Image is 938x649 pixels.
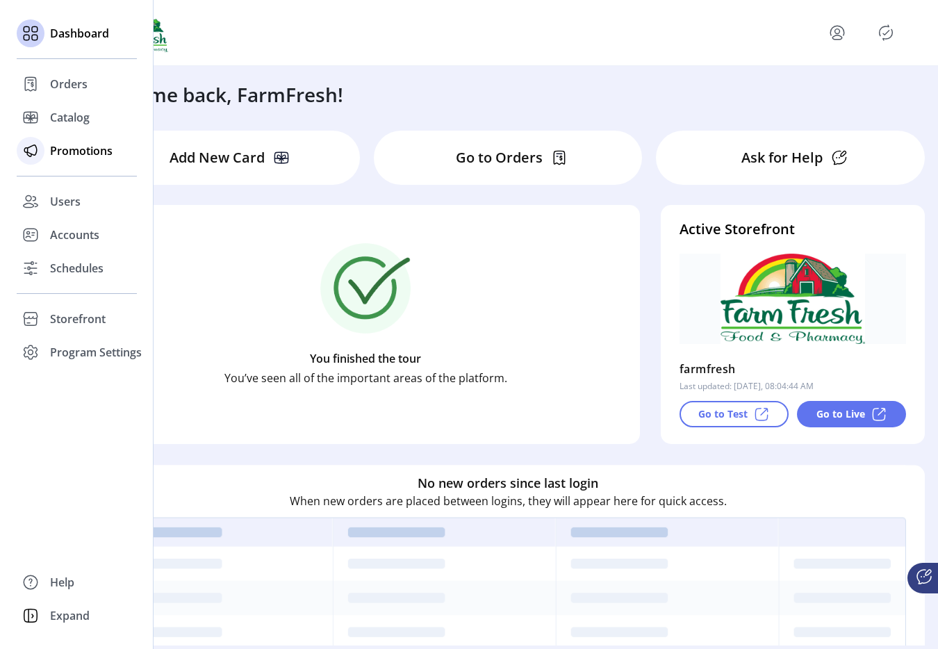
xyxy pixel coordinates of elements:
[875,22,897,44] button: Publisher Panel
[50,311,106,327] span: Storefront
[50,227,99,243] span: Accounts
[50,76,88,92] span: Orders
[50,574,74,591] span: Help
[680,380,814,393] p: Last updated: [DATE], 08:04:44 AM
[456,147,543,168] p: Go to Orders
[680,219,906,240] h4: Active Storefront
[826,22,848,44] button: menu
[816,406,865,421] p: Go to Live
[50,344,142,361] span: Program Settings
[50,142,113,159] span: Promotions
[224,370,507,386] p: You’ve seen all of the important areas of the platform.
[170,147,265,168] p: Add New Card
[290,492,727,509] p: When new orders are placed between logins, they will appear here for quick access.
[92,80,343,109] h3: Welcome back, FarmFresh!
[310,350,421,367] p: You finished the tour
[680,358,736,380] p: farmfresh
[50,193,81,210] span: Users
[698,406,748,421] p: Go to Test
[50,607,90,624] span: Expand
[50,260,104,277] span: Schedules
[741,147,823,168] p: Ask for Help
[418,473,598,492] h6: No new orders since last login
[50,25,109,42] span: Dashboard
[50,109,90,126] span: Catalog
